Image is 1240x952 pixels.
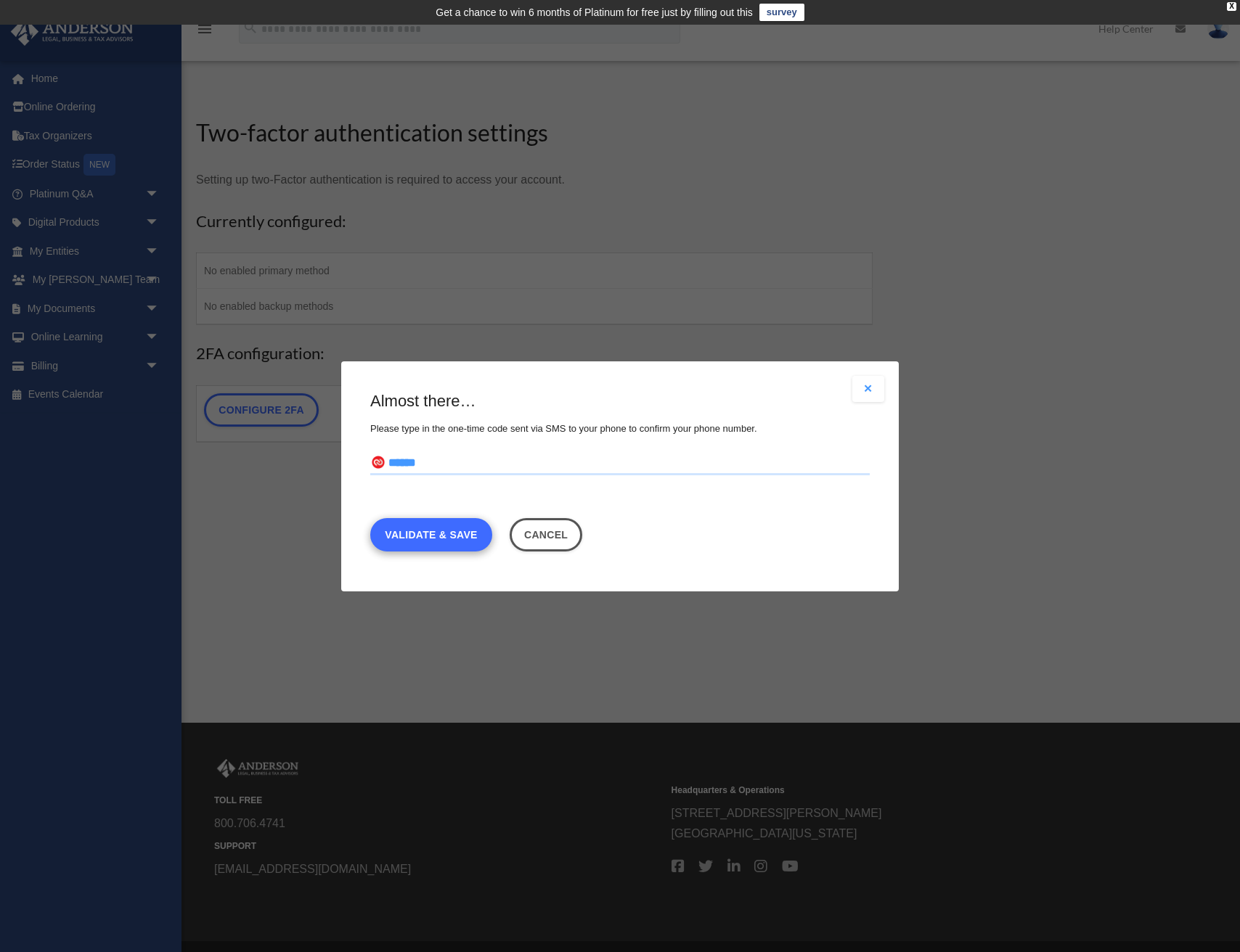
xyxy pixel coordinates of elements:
button: Close modal [852,376,884,402]
button: Close this dialog window [510,517,583,551]
h3: Almost there… [370,390,870,413]
a: survey [759,4,804,21]
div: Get a chance to win 6 months of Platinum for free just by filling out this [436,4,753,21]
p: Please type in the one-time code sent via SMS to your phone to confirm your phone number. [370,419,870,437]
a: Validate & Save [370,517,492,551]
div: close [1227,2,1236,11]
